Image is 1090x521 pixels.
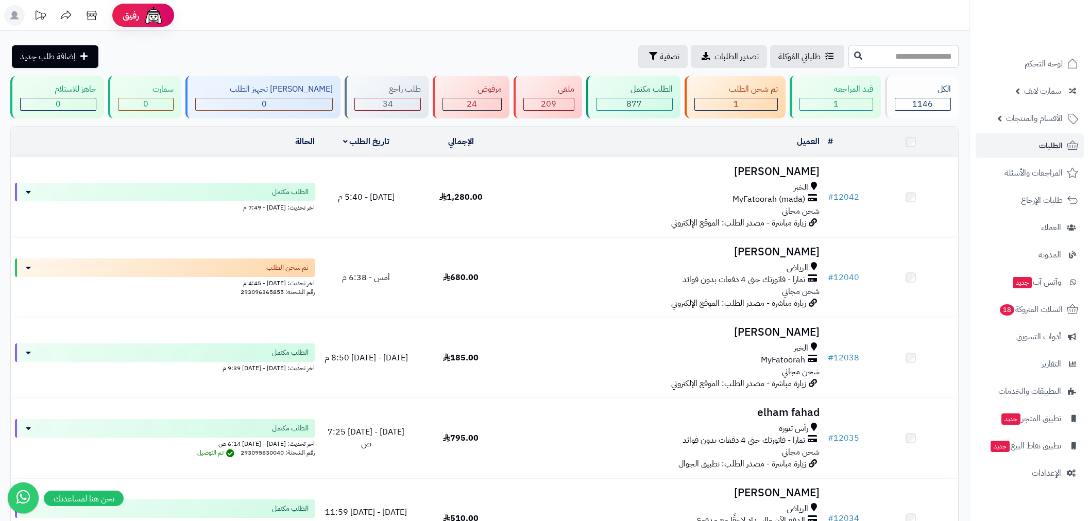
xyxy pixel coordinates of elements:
span: التطبيقات والخدمات [998,384,1061,398]
a: الطلبات [976,133,1084,158]
span: رقم الشحنة: 293096365855 [241,287,315,297]
a: الكل1146 [883,76,961,118]
img: ai-face.png [143,5,164,26]
a: سمارت 0 [106,76,183,118]
span: جديد [991,441,1010,452]
a: الطلب مكتمل 877 [584,76,683,118]
a: السلات المتروكة18 [976,297,1084,322]
a: الإعدادات [976,461,1084,485]
span: زيارة مباشرة - مصدر الطلب: الموقع الإلكتروني [671,217,806,229]
span: المراجعات والأسئلة [1004,166,1063,180]
span: تمارا - فاتورتك حتى 4 دفعات بدون فوائد [683,274,805,286]
span: جديد [1001,413,1020,425]
span: 185.00 [443,352,479,364]
a: إضافة طلب جديد [12,45,98,68]
div: ملغي [523,83,574,95]
a: ملغي 209 [512,76,584,118]
span: 1 [734,98,739,110]
div: اخر تحديث: [DATE] - 7:49 م [15,201,315,212]
a: #12035 [828,432,859,444]
span: تطبيق المتجر [1000,411,1061,426]
h3: [PERSON_NAME] [513,246,820,258]
div: 0 [196,98,332,110]
span: تصفية [660,50,679,63]
span: الطلب مكتمل [272,503,309,514]
span: 0 [262,98,267,110]
span: الإعدادات [1032,466,1061,480]
h3: [PERSON_NAME] [513,326,820,338]
a: # [828,135,833,148]
span: العملاء [1041,220,1061,235]
h3: elham fahad [513,407,820,419]
div: الكل [895,83,951,95]
span: رأس تنورة [779,423,808,435]
span: الأقسام والمنتجات [1006,111,1063,126]
span: # [828,352,833,364]
a: تاريخ الطلب [343,135,390,148]
span: طلبات الإرجاع [1021,193,1063,207]
span: # [828,271,833,284]
span: تمارا - فاتورتك حتى 4 دفعات بدون فوائد [683,435,805,446]
span: 209 [541,98,556,110]
img: logo-2.png [1020,8,1080,29]
a: الإجمالي [448,135,474,148]
a: [PERSON_NAME] تجهيز الطلب 0 [183,76,343,118]
span: [DATE] - 5:40 م [338,191,395,203]
div: 877 [597,98,672,110]
span: 795.00 [443,432,479,444]
div: اخر تحديث: [DATE] - [DATE] 6:14 ص [15,438,315,448]
span: 877 [626,98,642,110]
span: شحن مجاني [782,205,820,217]
a: الحالة [295,135,315,148]
a: طلباتي المُوكلة [770,45,844,68]
span: زيارة مباشرة - مصدر الطلب: الموقع الإلكتروني [671,377,806,390]
span: الخبر [794,342,808,354]
a: لوحة التحكم [976,51,1084,76]
a: العملاء [976,215,1084,240]
div: 209 [524,98,574,110]
span: جديد [1013,277,1032,288]
div: [PERSON_NAME] تجهيز الطلب [195,83,333,95]
span: تم التوصيل [197,448,237,457]
span: الطلب مكتمل [272,423,309,433]
span: [DATE] - [DATE] 8:50 م [325,352,408,364]
div: اخر تحديث: [DATE] - 4:45 م [15,277,315,288]
span: الطلب مكتمل [272,348,309,358]
a: التقارير [976,352,1084,376]
span: شحن مجاني [782,366,820,378]
a: #12040 [828,271,859,284]
span: 18 [999,304,1015,316]
a: وآتس آبجديد [976,270,1084,294]
div: اخر تحديث: [DATE] - [DATE] 9:39 م [15,362,315,373]
a: جاهز للاستلام 0 [8,76,106,118]
span: [DATE] - [DATE] 7:25 ص [328,426,404,450]
div: الطلب مكتمل [596,83,673,95]
div: 1 [695,98,777,110]
div: 0 [21,98,96,110]
h3: [PERSON_NAME] [513,487,820,499]
span: سمارت لايف [1024,84,1061,98]
a: تحديثات المنصة [27,5,53,28]
div: قيد المراجعه [799,83,873,95]
div: 24 [443,98,501,110]
a: تطبيق نقاط البيعجديد [976,433,1084,458]
span: شحن مجاني [782,446,820,458]
a: قيد المراجعه 1 [788,76,883,118]
span: تطبيق نقاط البيع [990,439,1061,453]
div: مرفوض [442,83,501,95]
span: شحن مجاني [782,285,820,298]
span: 1,280.00 [439,191,483,203]
span: تم شحن الطلب [266,263,309,273]
a: طلب راجع 34 [343,76,431,118]
div: 0 [118,98,173,110]
a: العميل [797,135,820,148]
a: المدونة [976,242,1084,267]
span: 1 [833,98,839,110]
div: جاهز للاستلام [20,83,96,95]
a: المراجعات والأسئلة [976,161,1084,185]
a: مرفوض 24 [431,76,511,118]
span: الطلب مكتمل [272,187,309,197]
span: # [828,432,833,444]
span: الرياض [787,262,808,274]
span: إضافة طلب جديد [20,50,76,63]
